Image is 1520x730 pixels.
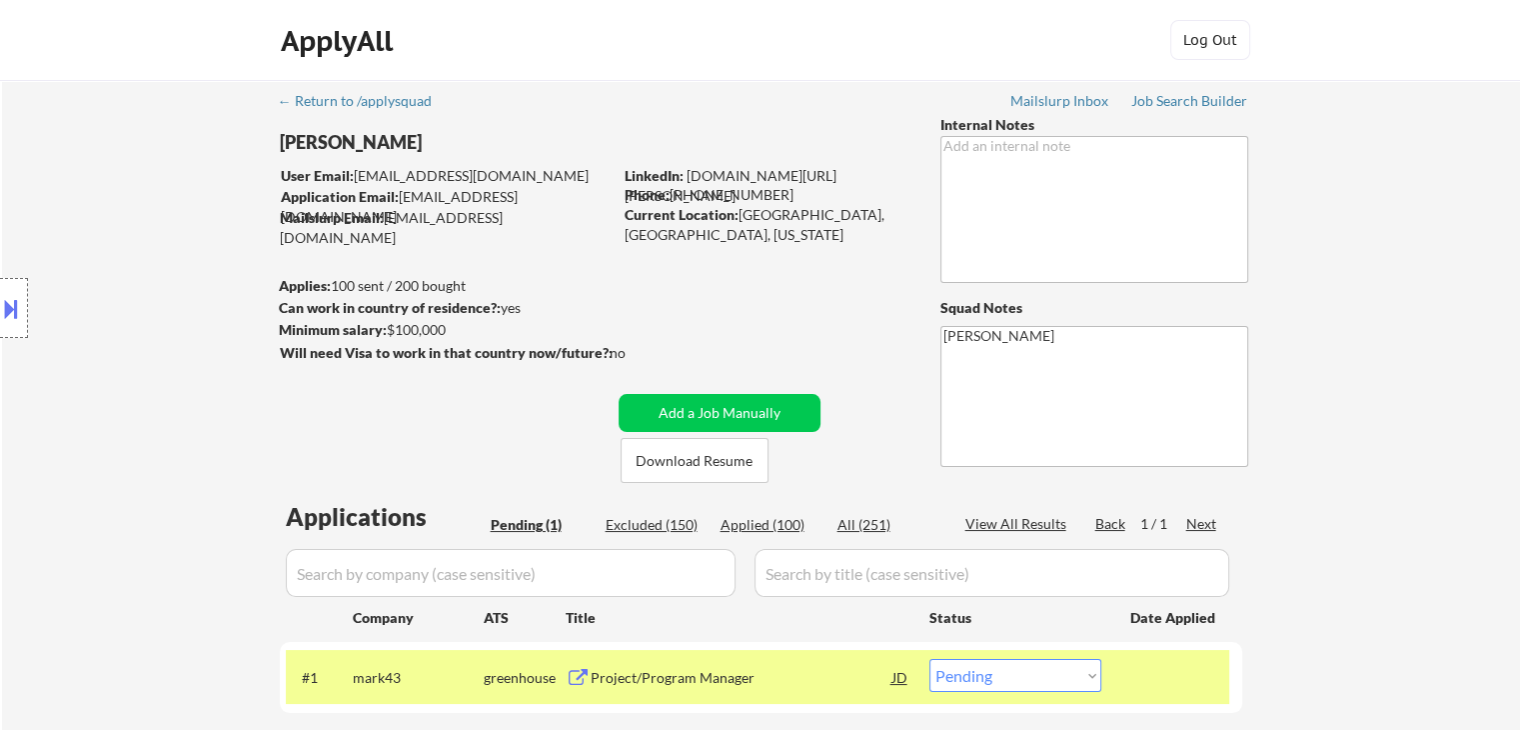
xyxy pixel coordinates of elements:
div: [EMAIL_ADDRESS][DOMAIN_NAME] [281,166,612,186]
div: Applied (100) [721,515,820,535]
div: Title [566,608,910,628]
div: Job Search Builder [1131,94,1248,108]
strong: Can work in country of residence?: [279,299,501,316]
div: $100,000 [279,320,612,340]
div: ApplyAll [281,24,399,58]
div: Internal Notes [940,115,1248,135]
div: Project/Program Manager [591,668,892,688]
div: Status [929,599,1101,635]
div: All (251) [837,515,937,535]
div: #1 [302,668,337,688]
div: JD [890,659,910,695]
strong: Will need Visa to work in that country now/future?: [280,344,613,361]
div: Next [1186,514,1218,534]
div: 100 sent / 200 bought [279,276,612,296]
input: Search by title (case sensitive) [755,549,1229,597]
div: ← Return to /applysquad [278,94,451,108]
strong: Current Location: [625,206,739,223]
a: [DOMAIN_NAME][URL][PERSON_NAME] [625,167,836,204]
a: Job Search Builder [1131,93,1248,113]
div: [EMAIL_ADDRESS][DOMAIN_NAME] [281,187,612,226]
button: Download Resume [621,438,768,483]
div: Applications [286,505,484,529]
div: [EMAIL_ADDRESS][DOMAIN_NAME] [280,208,612,247]
div: Company [353,608,484,628]
div: 1 / 1 [1140,514,1186,534]
div: Squad Notes [940,298,1248,318]
button: Log Out [1170,20,1250,60]
input: Search by company (case sensitive) [286,549,736,597]
div: no [610,343,667,363]
div: ATS [484,608,566,628]
div: View All Results [965,514,1072,534]
div: Date Applied [1130,608,1218,628]
div: Pending (1) [491,515,591,535]
div: Excluded (150) [606,515,706,535]
strong: LinkedIn: [625,167,684,184]
div: yes [279,298,606,318]
div: Back [1095,514,1127,534]
div: mark43 [353,668,484,688]
div: Mailslurp Inbox [1010,94,1110,108]
div: greenhouse [484,668,566,688]
button: Add a Job Manually [619,394,820,432]
a: Mailslurp Inbox [1010,93,1110,113]
div: [GEOGRAPHIC_DATA], [GEOGRAPHIC_DATA], [US_STATE] [625,205,907,244]
a: ← Return to /applysquad [278,93,451,113]
div: [PHONE_NUMBER] [625,185,907,205]
div: [PERSON_NAME] [280,130,691,155]
strong: Phone: [625,186,670,203]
